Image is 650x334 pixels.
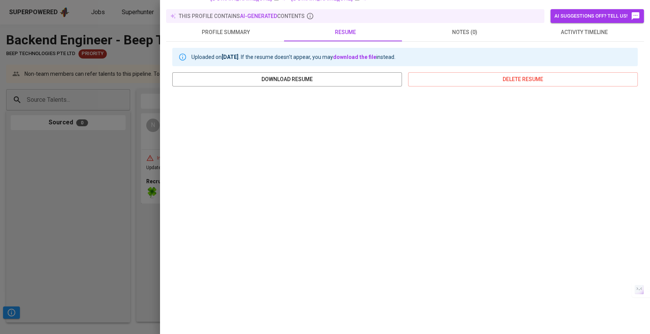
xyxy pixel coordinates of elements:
[410,28,520,37] span: notes (0)
[191,50,395,64] div: Uploaded on . If the resume doesn't appear, you may instead.
[172,72,402,86] button: download resume
[529,28,639,37] span: activity timeline
[178,75,396,84] span: download resume
[172,93,638,322] iframe: 98909f5ce2492bc9cf5ce72b7b340fe6.pdf
[171,28,281,37] span: profile summary
[240,13,277,19] span: AI-generated
[554,11,640,21] span: AI suggestions off? Tell us!
[414,75,632,84] span: delete resume
[290,28,400,37] span: resume
[550,9,644,23] button: AI suggestions off? Tell us!
[222,54,238,60] b: [DATE]
[179,12,305,20] p: this profile contains contents
[333,54,376,60] a: download the file
[408,72,638,86] button: delete resume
